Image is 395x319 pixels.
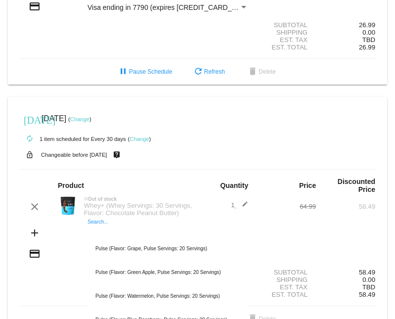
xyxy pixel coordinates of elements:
[29,227,41,239] mat-icon: add
[359,291,375,298] span: 58.49
[184,63,233,81] button: Refresh
[257,36,316,44] div: Est. Tax
[84,197,88,201] mat-icon: not_interested
[316,203,375,210] div: 58.49
[220,182,248,189] strong: Quantity
[362,283,375,291] span: TBD
[24,133,36,145] mat-icon: autorenew
[130,136,149,142] a: Change
[128,136,151,142] small: ( )
[247,68,276,75] span: Delete
[239,63,284,81] button: Delete
[88,261,248,284] div: Pulse (Flavor: Green Apple, Pulse Servings: 20 Servings)
[88,284,248,308] div: Pulse (Flavor: Watermelon, Pulse Servings: 20 Servings)
[88,3,253,11] span: Visa ending in 7790 (expires [CREDIT_CARD_DATA])
[88,3,248,11] mat-select: Payment Method
[117,68,172,75] span: Pause Schedule
[231,201,248,209] span: 1
[316,269,375,276] div: 58.49
[41,152,107,158] small: Changeable before [DATE]
[257,29,316,36] div: Shipping
[257,21,316,29] div: Subtotal
[29,0,41,12] mat-icon: credit_card
[88,228,248,236] input: Search...
[68,116,91,122] small: ( )
[20,136,126,142] small: 1 item scheduled for Every 30 days
[359,44,375,51] span: 26.99
[79,202,198,217] div: Whey+ (Whey Servings: 30 Servings, Flavor: Chocolate Peanut Butter)
[299,182,316,189] strong: Price
[111,148,123,161] mat-icon: live_help
[236,201,248,213] mat-icon: edit
[257,283,316,291] div: Est. Tax
[247,66,259,78] mat-icon: delete
[79,196,198,202] div: Out of stock
[257,269,316,276] div: Subtotal
[316,21,375,29] div: 26.99
[257,203,316,210] div: 64.99
[29,201,41,213] mat-icon: clear
[362,36,375,44] span: TBD
[24,148,36,161] mat-icon: lock_open
[109,63,180,81] button: Pause Schedule
[257,291,316,298] div: Est. Total
[117,66,129,78] mat-icon: pause
[24,113,36,125] mat-icon: [DATE]
[362,276,375,283] span: 0.00
[362,29,375,36] span: 0.00
[58,182,84,189] strong: Product
[338,178,375,193] strong: Discounted Price
[29,248,41,260] mat-icon: credit_card
[257,276,316,283] div: Shipping
[192,68,225,75] span: Refresh
[88,237,248,261] div: Pulse (Flavor: Grape, Pulse Servings: 20 Servings)
[257,44,316,51] div: Est. Total
[192,66,204,78] mat-icon: refresh
[70,116,89,122] a: Change
[58,196,78,216] img: Image-1-Carousel-Whey-2lb-CPB-1000x1000-NEWEST.png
